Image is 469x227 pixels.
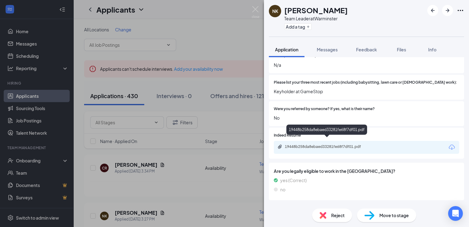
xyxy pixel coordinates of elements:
span: no [280,186,285,193]
span: Were you referred by someone? If yes, what is their name? [274,106,375,112]
span: Keyholder at GameStop [274,88,459,95]
span: Application [275,47,298,52]
svg: Paperclip [277,144,282,149]
div: 19448b258da8ebaed33281fe68f7df01.pdf [285,144,371,149]
button: PlusAdd a tag [284,23,312,30]
div: Team Leader at Warminster [284,15,348,22]
svg: ArrowRight [444,7,451,14]
span: Move to stage [379,212,409,219]
span: yes (Correct) [280,177,307,184]
svg: Ellipses [457,7,464,14]
a: Paperclip19448b258da8ebaed33281fe68f7df01.pdf [277,144,377,150]
button: ArrowRight [442,5,453,16]
button: ArrowLeftNew [427,5,438,16]
span: Info [428,47,436,52]
span: Reject [331,212,345,219]
svg: ArrowLeftNew [429,7,436,14]
span: No [274,114,459,121]
svg: Plus [306,25,310,29]
svg: Download [448,144,455,151]
div: 19448b258da8ebaed33281fe68f7df01.pdf [286,125,367,135]
div: Open Intercom Messenger [448,206,463,221]
span: Feedback [356,47,377,52]
span: Files [397,47,406,52]
span: Please list your three most recent jobs (including babysitting, lawn care or [DEMOGRAPHIC_DATA] w... [274,80,457,86]
span: Indeed Resume [274,133,301,138]
div: NK [272,8,278,14]
span: N/a [274,62,459,68]
h1: [PERSON_NAME] [284,5,348,15]
span: Are you legally eligible to work in the [GEOGRAPHIC_DATA]? [274,168,459,174]
span: Messages [317,47,338,52]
